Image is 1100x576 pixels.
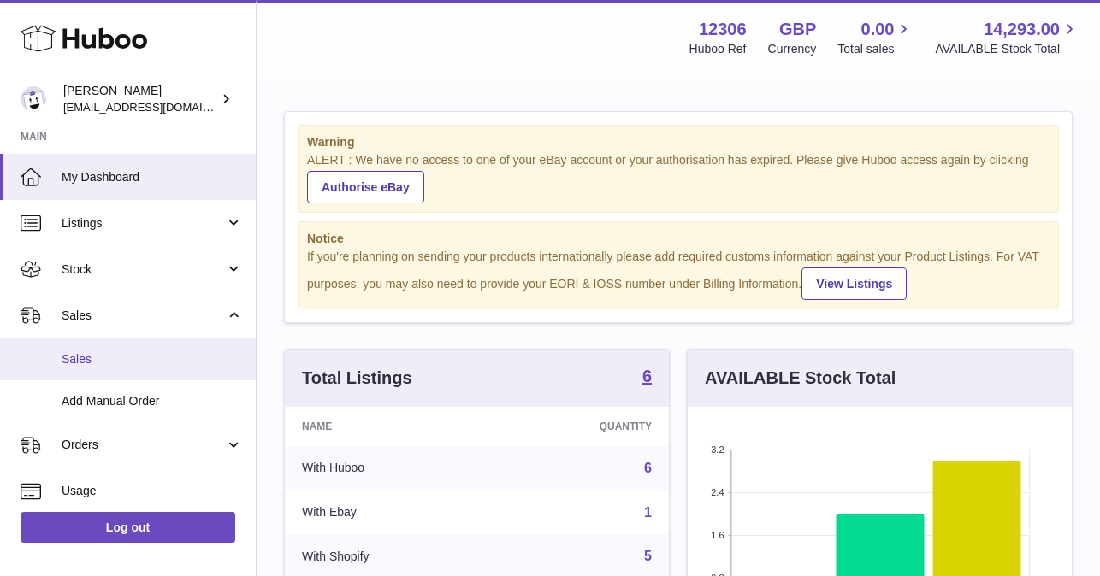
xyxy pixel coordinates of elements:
span: Listings [62,215,225,232]
a: Log out [21,512,235,543]
strong: 6 [642,367,652,385]
span: 14,293.00 [984,18,1060,41]
text: 1.6 [711,530,724,540]
h3: Total Listings [302,367,412,390]
a: 6 [644,461,652,475]
a: 0.00 Total sales [837,18,914,57]
span: Sales [62,351,243,367]
div: Huboo Ref [689,41,747,57]
a: 1 [644,505,652,520]
text: 2.4 [711,487,724,497]
text: 3.2 [711,444,724,455]
span: 0.00 [861,18,895,41]
a: 14,293.00 AVAILABLE Stock Total [935,18,1079,57]
span: My Dashboard [62,169,243,185]
strong: GBP [779,18,816,41]
a: 6 [642,367,652,388]
div: Currency [768,41,817,57]
span: Orders [62,437,225,453]
h3: AVAILABLE Stock Total [705,367,896,390]
td: With Huboo [285,446,492,491]
a: Authorise eBay [307,171,424,203]
span: [EMAIL_ADDRESS][DOMAIN_NAME] [63,100,251,114]
span: Usage [62,483,243,499]
th: Name [285,407,492,446]
div: If you're planning on sending your products internationally please add required customs informati... [307,249,1050,300]
a: View Listings [801,267,907,300]
div: ALERT : We have no access to one of your eBay account or your authorisation has expired. Please g... [307,152,1050,203]
strong: Notice [307,231,1050,247]
span: Sales [62,308,225,324]
span: AVAILABLE Stock Total [935,41,1079,57]
strong: Warning [307,134,1050,150]
div: [PERSON_NAME] [63,83,217,115]
span: Stock [62,262,225,278]
a: 5 [644,549,652,563]
span: Total sales [837,41,914,57]
th: Quantity [492,407,669,446]
img: hello@otect.co [21,86,46,112]
td: With Ebay [285,491,492,535]
strong: 12306 [699,18,747,41]
span: Add Manual Order [62,393,243,409]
